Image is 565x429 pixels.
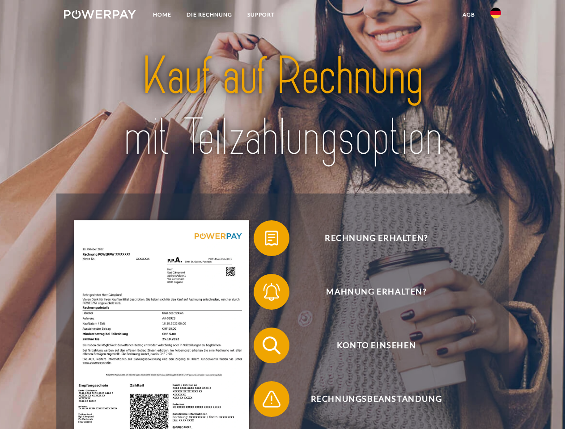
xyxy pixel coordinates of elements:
img: de [490,8,501,18]
button: Rechnung erhalten? [254,220,486,256]
img: logo-powerpay-white.svg [64,10,136,19]
img: title-powerpay_de.svg [85,43,480,171]
a: DIE RECHNUNG [179,7,240,23]
button: Konto einsehen [254,328,486,363]
button: Rechnungsbeanstandung [254,381,486,417]
span: Mahnung erhalten? [267,274,486,310]
img: qb_search.svg [260,334,283,357]
a: SUPPORT [240,7,282,23]
span: Rechnung erhalten? [267,220,486,256]
img: qb_bell.svg [260,281,283,303]
button: Mahnung erhalten? [254,274,486,310]
img: qb_bill.svg [260,227,283,249]
img: qb_warning.svg [260,388,283,410]
a: Home [145,7,179,23]
a: agb [455,7,483,23]
span: Rechnungsbeanstandung [267,381,486,417]
span: Konto einsehen [267,328,486,363]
